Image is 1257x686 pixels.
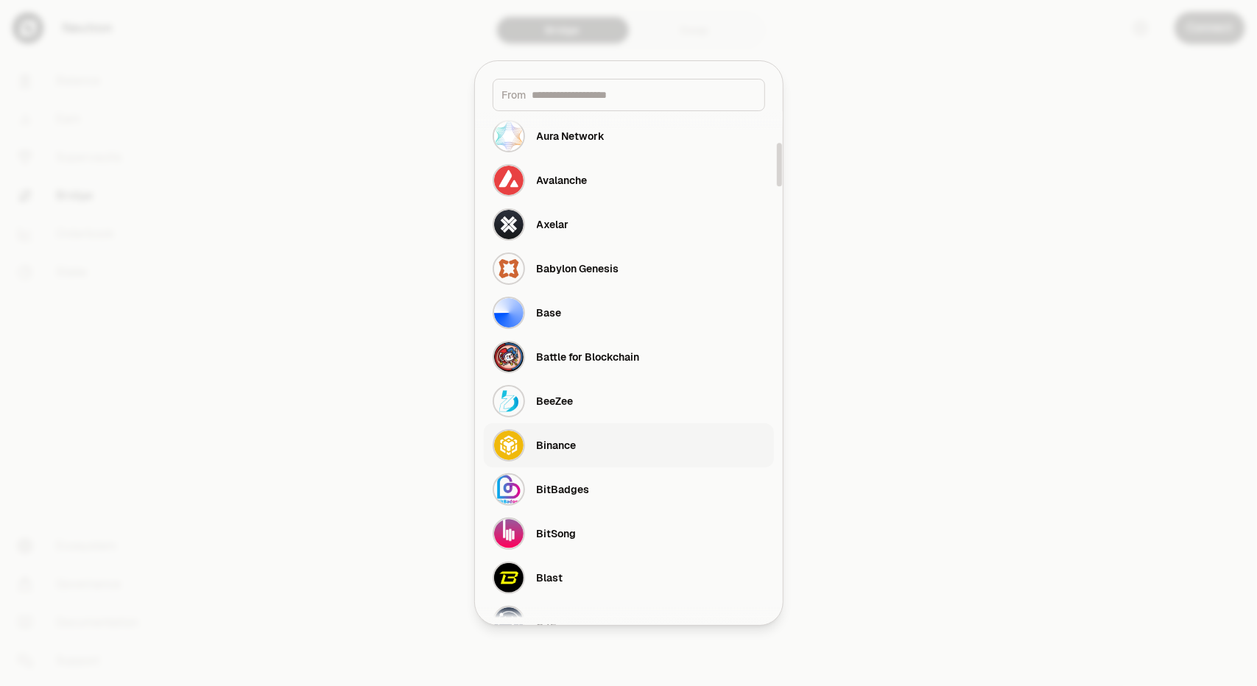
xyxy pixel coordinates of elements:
div: Avalanche [537,173,588,188]
div: Binance [537,438,577,453]
button: Babylon Genesis LogoBabylon Genesis [484,247,774,291]
div: Babylon Genesis [537,261,619,276]
img: BitBadges Logo [493,473,525,506]
button: Axelar LogoAxelar [484,202,774,247]
button: BitBadges LogoBitBadges [484,467,774,512]
div: Axelar [537,217,569,232]
button: Blast LogoBlast [484,556,774,600]
img: Aura Network Logo [493,120,525,152]
div: C4E [537,615,557,629]
div: Base [537,305,562,320]
button: Battle for Blockchain LogoBattle for Blockchain [484,335,774,379]
img: Base Logo [493,297,525,329]
div: Blast [537,570,563,585]
button: Binance LogoBinance [484,423,774,467]
img: Battle for Blockchain Logo [493,341,525,373]
span: From [502,88,527,102]
img: Blast Logo [493,562,525,594]
div: BeeZee [537,394,574,409]
button: C4E LogoC4E [484,600,774,644]
button: BeeZee LogoBeeZee [484,379,774,423]
button: Base LogoBase [484,291,774,335]
img: C4E Logo [493,606,525,638]
img: Binance Logo [493,429,525,462]
button: Avalanche LogoAvalanche [484,158,774,202]
button: Aura Network LogoAura Network [484,114,774,158]
div: BitBadges [537,482,590,497]
div: Aura Network [537,129,605,144]
button: BitSong LogoBitSong [484,512,774,556]
div: Battle for Blockchain [537,350,640,364]
div: BitSong [537,526,577,541]
img: Axelar Logo [493,208,525,241]
img: Babylon Genesis Logo [493,252,525,285]
img: BitSong Logo [493,517,525,550]
img: Avalanche Logo [493,164,525,197]
img: BeeZee Logo [493,385,525,417]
